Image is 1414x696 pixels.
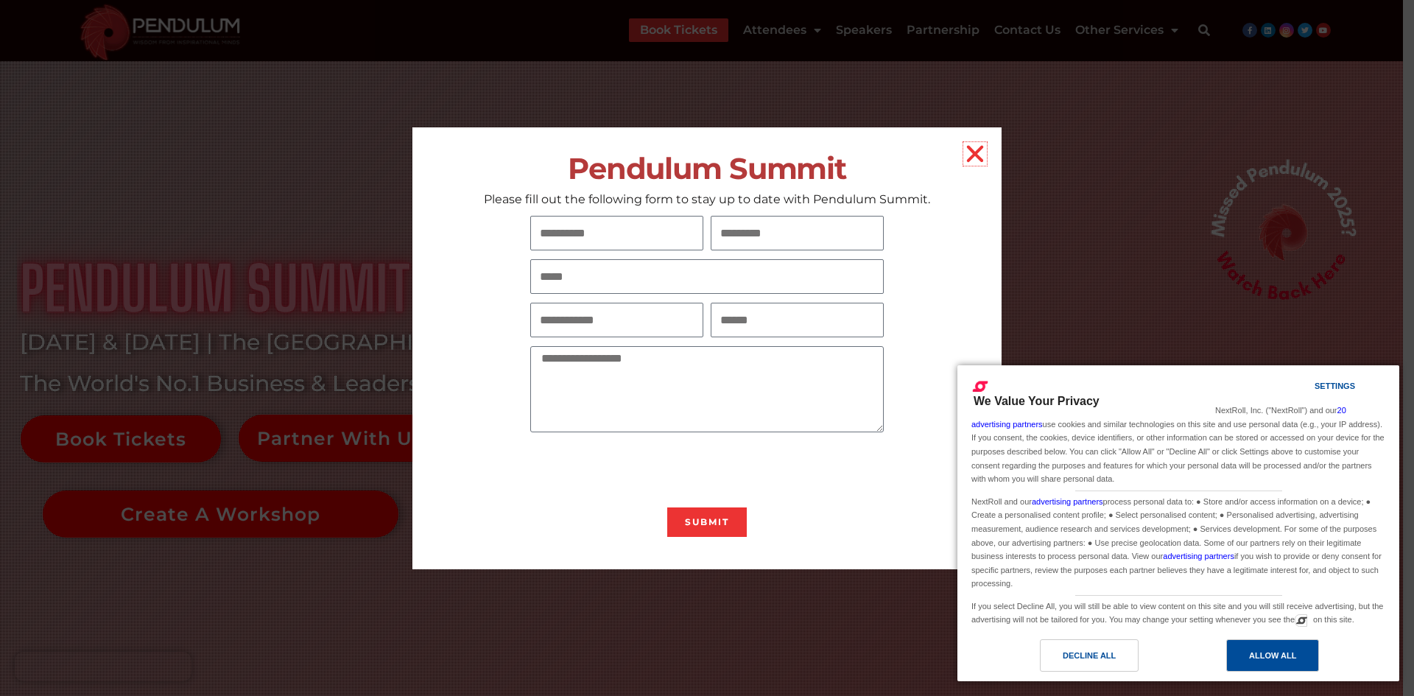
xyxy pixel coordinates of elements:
span: Submit [685,518,729,527]
span: We Value Your Privacy [974,395,1100,407]
button: Submit [667,507,747,537]
a: Close [963,142,987,166]
div: Decline All [1063,647,1116,664]
a: Decline All [966,639,1178,679]
iframe: reCAPTCHA [530,441,754,499]
p: Please fill out the following form to stay up to date with Pendulum Summit. [412,191,1002,207]
div: NextRoll and our process personal data to: ● Store and/or access information on a device; ● Creat... [968,491,1388,592]
h2: Pendulum Summit [412,152,1002,185]
div: NextRoll, Inc. ("NextRoll") and our use cookies and similar technologies on this site and use per... [968,402,1388,487]
a: Settings [1289,374,1324,401]
a: 20 advertising partners [971,406,1346,429]
a: advertising partners [1163,552,1234,560]
a: advertising partners [1032,497,1103,506]
div: Allow All [1249,647,1296,664]
a: Allow All [1178,639,1390,679]
div: Settings [1315,378,1355,394]
div: If you select Decline All, you will still be able to view content on this site and you will still... [968,596,1388,628]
